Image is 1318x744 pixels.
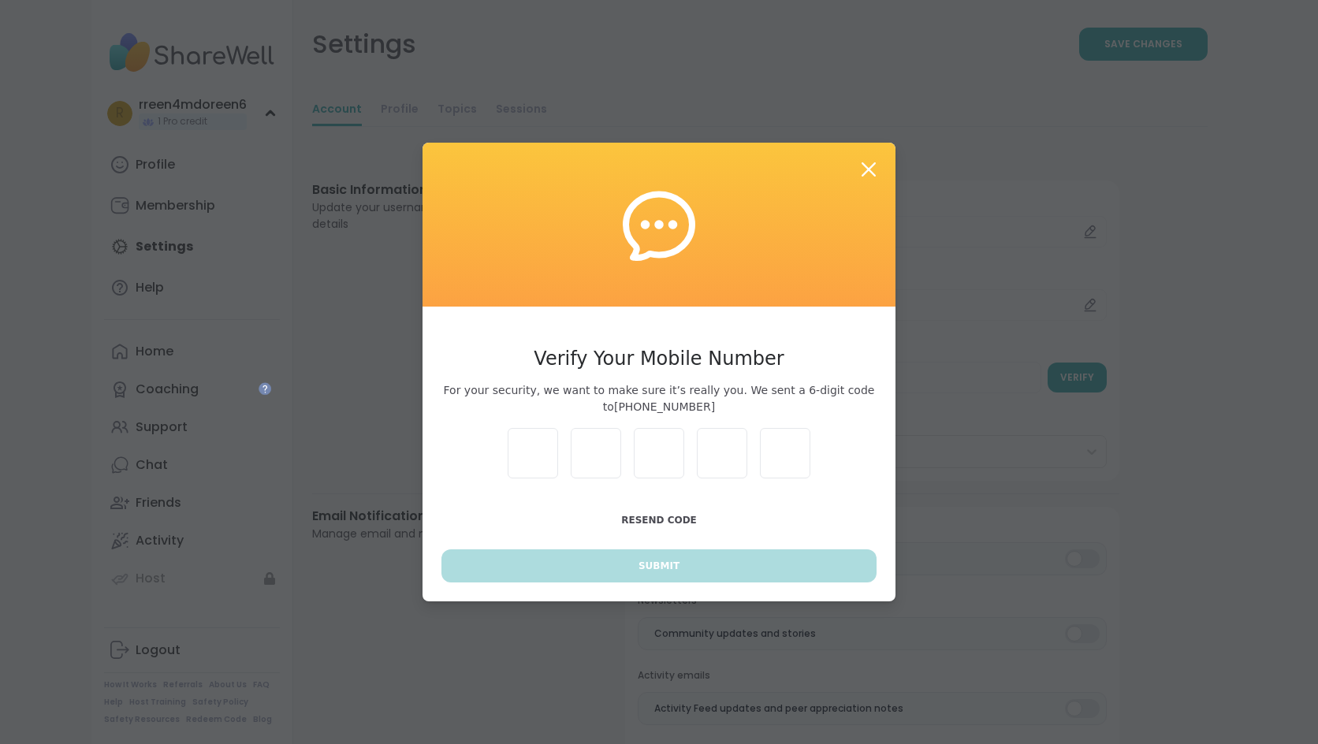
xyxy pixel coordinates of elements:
span: For your security, we want to make sure it’s really you. We sent a 6-digit code to [PHONE_NUMBER] [441,382,877,415]
span: Submit [639,559,679,573]
button: Submit [441,549,877,582]
iframe: Spotlight [259,382,271,395]
h3: Verify Your Mobile Number [441,344,877,373]
button: Resend Code [441,504,877,537]
span: Resend Code [621,515,697,526]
